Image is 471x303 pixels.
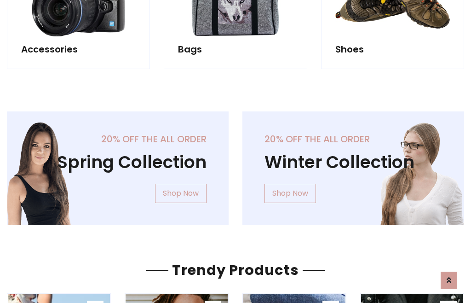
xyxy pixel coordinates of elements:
h5: 20% off the all order [29,134,207,145]
h5: Accessories [21,44,136,55]
h5: Shoes [335,44,450,55]
h5: 20% off the all order [264,134,442,145]
h1: Winter Collection [264,152,442,173]
span: Trendy Products [168,260,303,280]
a: Shop Now [155,184,207,203]
a: Shop Now [264,184,316,203]
h1: Spring Collection [29,152,207,173]
h5: Bags [178,44,293,55]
